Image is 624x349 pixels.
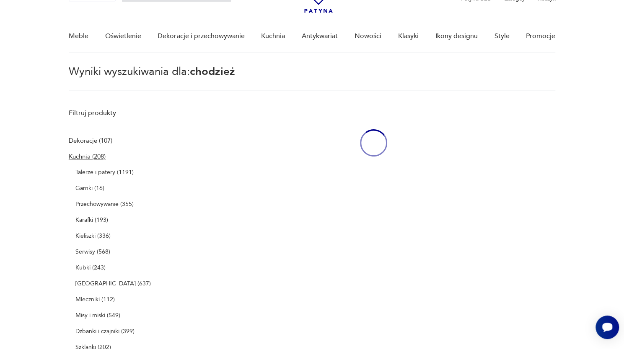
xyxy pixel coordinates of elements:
span: chodzież [190,64,235,79]
a: Dekoracje i przechowywanie [158,20,244,52]
a: Talerze i patery (1191) [69,167,134,178]
div: oval-loading [360,104,387,182]
a: Dzbanki i czajniki (399) [69,326,135,337]
p: Dzbanki i czajniki (399) [75,326,135,337]
p: Mleczniki (112) [75,294,115,305]
a: [GEOGRAPHIC_DATA] (637) [69,278,151,290]
a: Kuchnia (208) [69,151,106,162]
p: Przechowywanie (355) [75,198,134,210]
a: Ikony designu [435,20,477,52]
iframe: Smartsupp widget button [596,316,619,339]
a: Style [494,20,509,52]
a: Klasyki [398,20,419,52]
a: Kuchnia [261,20,285,52]
p: Karafki (193) [75,214,108,226]
a: Mleczniki (112) [69,294,115,305]
a: Nowości [355,20,381,52]
p: Kieliszki (336) [75,230,111,242]
a: Promocje [526,20,555,52]
a: Kieliszki (336) [69,230,111,242]
a: Dekoracje (107) [69,135,112,146]
a: Serwisy (568) [69,246,110,258]
p: Wyniki wyszukiwania dla: [69,67,555,91]
p: Garnki (16) [75,182,104,194]
a: Meble [69,20,88,52]
p: Serwisy (568) [75,246,110,258]
a: Kubki (243) [69,262,106,274]
a: Misy i miski (549) [69,310,120,321]
a: Oświetlenie [105,20,141,52]
p: Talerze i patery (1191) [75,167,134,178]
a: Antykwariat [302,20,338,52]
p: Misy i miski (549) [75,310,120,321]
a: Karafki (193) [69,214,108,226]
a: Przechowywanie (355) [69,198,134,210]
p: Kubki (243) [75,262,106,274]
p: Filtruj produkty [69,108,171,118]
p: [GEOGRAPHIC_DATA] (637) [75,278,151,290]
a: Garnki (16) [69,182,104,194]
